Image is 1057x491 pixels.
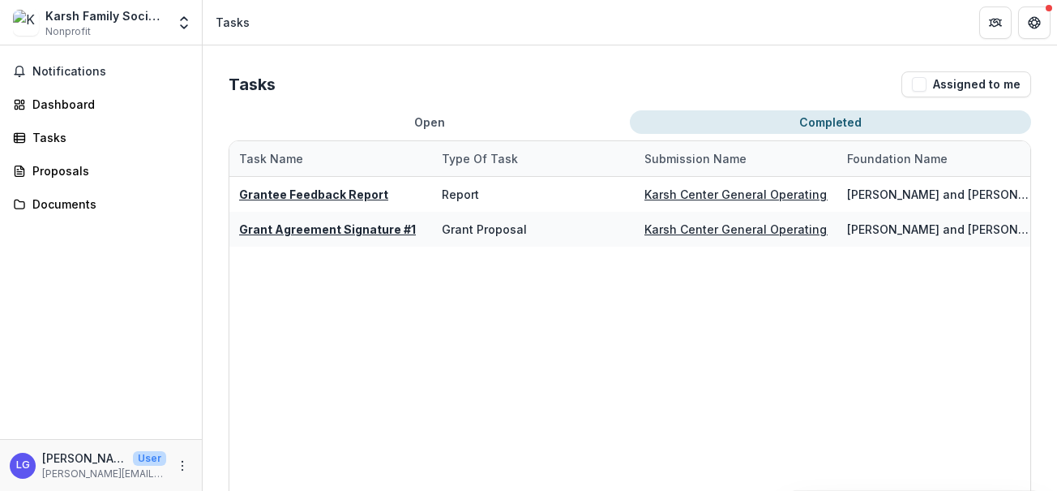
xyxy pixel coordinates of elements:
[209,11,256,34] nav: breadcrumb
[229,141,432,176] div: Task Name
[45,24,91,39] span: Nonprofit
[32,129,182,146] div: Tasks
[239,222,416,236] a: Grant Agreement Signature #1
[635,141,837,176] div: Submission Name
[432,141,635,176] div: Type of Task
[239,187,388,201] a: Grantee Feedback Report
[173,6,195,39] button: Open entity switcher
[644,222,956,236] a: Karsh Center General Operating Support [DATE]-[DATE]
[6,58,195,84] button: Notifications
[847,221,1030,238] div: [PERSON_NAME] and [PERSON_NAME] Foundation
[6,191,195,218] a: Documents
[32,162,182,179] div: Proposals
[901,71,1031,97] button: Assigned to me
[979,6,1012,39] button: Partners
[13,10,39,36] img: Karsh Family Social Service Center, Inc.
[42,450,126,467] p: [PERSON_NAME]
[432,150,528,167] div: Type of Task
[32,96,182,113] div: Dashboard
[229,75,276,94] h2: Tasks
[16,460,30,471] div: Lila Guirguis
[1018,6,1051,39] button: Get Help
[173,456,192,476] button: More
[32,196,182,213] div: Documents
[630,110,1031,134] button: Completed
[837,141,1040,176] div: Foundation Name
[837,150,957,167] div: Foundation Name
[45,7,166,24] div: Karsh Family Social Service Center, Inc.
[635,150,756,167] div: Submission Name
[133,451,166,466] p: User
[847,186,1030,203] div: [PERSON_NAME] and [PERSON_NAME] Foundation
[6,124,195,151] a: Tasks
[442,221,527,238] div: Grant Proposal
[6,91,195,118] a: Dashboard
[216,14,250,31] div: Tasks
[644,187,956,201] a: Karsh Center General Operating Support [DATE]-[DATE]
[42,467,166,481] p: [PERSON_NAME][EMAIL_ADDRESS][DOMAIN_NAME]
[229,150,313,167] div: Task Name
[229,110,630,134] button: Open
[442,186,479,203] div: Report
[6,157,195,184] a: Proposals
[32,65,189,79] span: Notifications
